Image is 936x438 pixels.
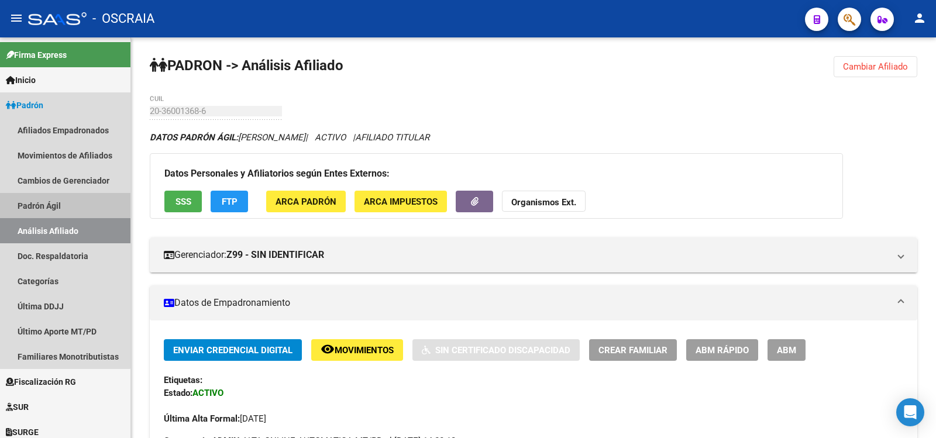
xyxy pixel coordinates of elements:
span: ARCA Padrón [276,196,336,207]
strong: Z99 - SIN IDENTIFICAR [226,249,324,261]
span: Crear Familiar [598,345,667,356]
span: - OSCRAIA [92,6,154,32]
mat-icon: person [913,11,927,25]
span: [DATE] [164,413,266,424]
button: Crear Familiar [589,339,677,361]
span: Fiscalización RG [6,375,76,388]
button: SSS [164,191,202,212]
span: [PERSON_NAME] [150,132,305,143]
button: ABM [768,339,806,361]
span: AFILIADO TITULAR [355,132,429,143]
div: Open Intercom Messenger [896,398,924,426]
strong: Última Alta Formal: [164,413,240,424]
span: Sin Certificado Discapacidad [435,345,570,356]
span: ABM [777,345,796,356]
span: SSS [175,196,191,207]
mat-icon: remove_red_eye [321,342,335,356]
span: Enviar Credencial Digital [173,345,292,356]
button: ABM Rápido [686,339,758,361]
span: Inicio [6,74,36,87]
mat-panel-title: Datos de Empadronamiento [164,296,889,309]
button: Enviar Credencial Digital [164,339,302,361]
strong: DATOS PADRÓN ÁGIL: [150,132,238,143]
span: Movimientos [335,345,394,356]
button: FTP [211,191,248,212]
span: ABM Rápido [696,345,749,356]
h3: Datos Personales y Afiliatorios según Entes Externos: [164,165,828,182]
button: Organismos Ext. [502,191,586,212]
mat-expansion-panel-header: Gerenciador:Z99 - SIN IDENTIFICAR [150,237,917,273]
button: ARCA Impuestos [355,191,447,212]
strong: PADRON -> Análisis Afiliado [150,57,343,74]
span: SUR [6,401,29,413]
button: Sin Certificado Discapacidad [412,339,580,361]
strong: Etiquetas: [164,375,202,385]
strong: Organismos Ext. [511,197,576,208]
span: ARCA Impuestos [364,196,438,207]
button: ARCA Padrón [266,191,346,212]
mat-panel-title: Gerenciador: [164,249,889,261]
span: Padrón [6,99,43,112]
span: Cambiar Afiliado [843,61,908,72]
button: Cambiar Afiliado [834,56,917,77]
mat-icon: menu [9,11,23,25]
strong: ACTIVO [192,388,223,398]
span: Firma Express [6,49,67,61]
button: Movimientos [311,339,403,361]
i: | ACTIVO | [150,132,429,143]
mat-expansion-panel-header: Datos de Empadronamiento [150,285,917,320]
strong: Estado: [164,388,192,398]
span: FTP [222,196,238,207]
